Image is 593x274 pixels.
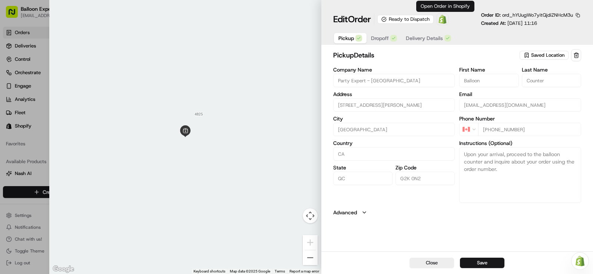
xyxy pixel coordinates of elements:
[333,67,455,72] label: Company Name
[333,209,357,216] label: Advanced
[459,92,581,97] label: Email
[459,98,581,112] input: Enter email
[303,235,318,250] button: Zoom in
[333,123,455,136] input: Enter city
[333,172,392,185] input: Enter state
[520,50,570,60] button: Saved Location
[478,123,581,136] input: Enter phone number
[502,12,573,18] span: ord_hYUugWo7yitQjdiZNHcM3u
[333,92,455,97] label: Address
[406,34,443,42] span: Delivery Details
[303,250,318,265] button: Zoom out
[395,165,455,170] label: Zip Code
[333,13,371,25] h1: Edit
[51,264,76,274] a: Open this area in Google Maps (opens a new window)
[348,13,371,25] span: Order
[333,98,455,112] input: 4825 Pierre-Bertrand Blvd, Suite 100, Québec City, QC G2K 0N2, CA
[481,20,537,27] p: Created At:
[333,209,581,216] button: Advanced
[333,165,392,170] label: State
[303,208,318,223] button: Map camera controls
[459,67,519,72] label: First Name
[459,147,581,203] textarea: Upon your arrival, proceed to the balloon counter and inquire about your order using the order nu...
[51,264,76,274] img: Google
[531,52,564,59] span: Saved Location
[416,1,474,12] div: Open Order in Shopify
[507,20,537,26] span: [DATE] 11:16
[193,269,225,274] button: Keyboard shortcuts
[522,67,581,72] label: Last Name
[275,269,285,273] a: Terms (opens in new tab)
[437,13,448,25] a: Shopify
[459,74,519,87] input: Enter first name
[459,116,581,121] label: Phone Number
[230,269,270,273] span: Map data ©2025 Google
[333,74,455,87] input: Enter company name
[333,116,455,121] label: City
[333,141,455,146] label: Country
[289,269,319,273] a: Report a map error
[377,15,434,24] div: Ready to Dispatch
[338,34,354,42] span: Pickup
[333,147,455,161] input: Enter country
[410,258,454,268] button: Close
[460,258,504,268] button: Save
[395,172,455,185] input: Enter zip code
[522,74,581,87] input: Enter last name
[371,34,389,42] span: Dropoff
[459,141,581,146] label: Instructions (Optional)
[438,15,447,24] img: Shopify
[333,50,518,60] h2: pickup Details
[481,12,573,19] p: Order ID:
